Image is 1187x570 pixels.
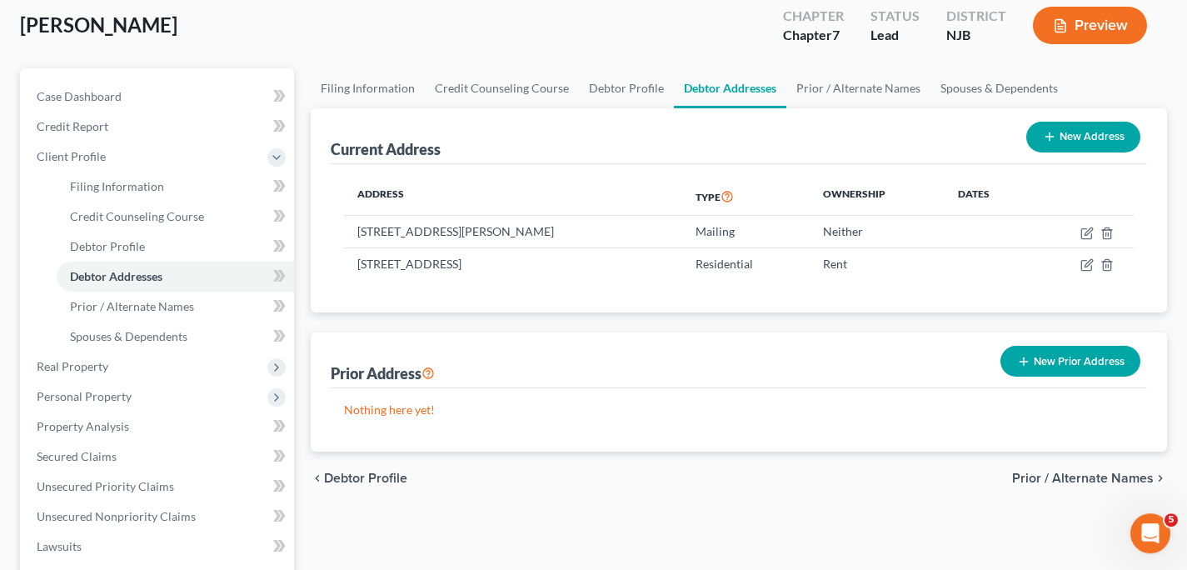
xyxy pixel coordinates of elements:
[23,532,294,562] a: Lawsuits
[946,7,1006,26] div: District
[70,209,204,223] span: Credit Counseling Course
[331,139,441,159] div: Current Address
[23,502,294,532] a: Unsecured Nonpriority Claims
[682,216,810,247] td: Mailing
[37,539,82,553] span: Lawsuits
[70,239,145,253] span: Debtor Profile
[37,359,108,373] span: Real Property
[57,322,294,352] a: Spouses & Dependents
[945,177,1033,216] th: Dates
[37,449,117,463] span: Secured Claims
[870,7,920,26] div: Status
[930,68,1068,108] a: Spouses & Dependents
[20,12,177,37] span: [PERSON_NAME]
[1012,472,1167,485] button: Prior / Alternate Names chevron_right
[1000,346,1140,377] button: New Prior Address
[57,232,294,262] a: Debtor Profile
[1154,472,1167,485] i: chevron_right
[37,119,108,133] span: Credit Report
[70,269,162,283] span: Debtor Addresses
[70,179,164,193] span: Filing Information
[1033,7,1147,44] button: Preview
[674,68,786,108] a: Debtor Addresses
[783,7,844,26] div: Chapter
[57,292,294,322] a: Prior / Alternate Names
[23,472,294,502] a: Unsecured Priority Claims
[786,68,930,108] a: Prior / Alternate Names
[344,177,682,216] th: Address
[344,247,682,279] td: [STREET_ADDRESS]
[311,472,407,485] button: chevron_left Debtor Profile
[23,442,294,472] a: Secured Claims
[1012,472,1154,485] span: Prior / Alternate Names
[783,26,844,45] div: Chapter
[37,89,122,103] span: Case Dashboard
[37,509,196,523] span: Unsecured Nonpriority Claims
[23,412,294,442] a: Property Analysis
[23,82,294,112] a: Case Dashboard
[870,26,920,45] div: Lead
[579,68,674,108] a: Debtor Profile
[344,402,1134,418] p: Nothing here yet!
[70,299,194,313] span: Prior / Alternate Names
[1026,122,1140,152] button: New Address
[1130,513,1170,553] iframe: Intercom live chat
[37,479,174,493] span: Unsecured Priority Claims
[57,172,294,202] a: Filing Information
[331,363,435,383] div: Prior Address
[37,419,129,433] span: Property Analysis
[70,329,187,343] span: Spouses & Dependents
[57,262,294,292] a: Debtor Addresses
[57,202,294,232] a: Credit Counseling Course
[682,177,810,216] th: Type
[344,216,682,247] td: [STREET_ADDRESS][PERSON_NAME]
[832,27,840,42] span: 7
[425,68,579,108] a: Credit Counseling Course
[23,112,294,142] a: Credit Report
[311,68,425,108] a: Filing Information
[324,472,407,485] span: Debtor Profile
[37,149,106,163] span: Client Profile
[810,247,945,279] td: Rent
[946,26,1006,45] div: NJB
[37,389,132,403] span: Personal Property
[311,472,324,485] i: chevron_left
[682,247,810,279] td: Residential
[1165,513,1178,527] span: 5
[810,177,945,216] th: Ownership
[810,216,945,247] td: Neither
